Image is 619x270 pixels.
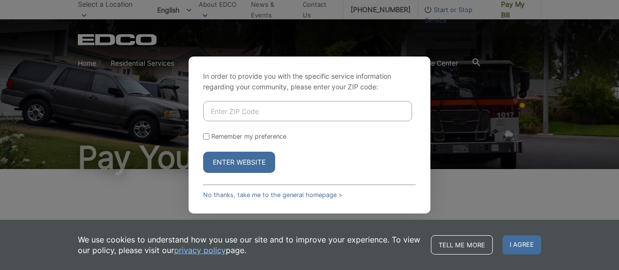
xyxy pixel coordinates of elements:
[203,101,412,121] input: Enter ZIP Code
[203,191,342,199] a: No thanks, take me to the general homepage >
[174,245,226,256] a: privacy policy
[203,152,275,173] button: Enter Website
[78,234,421,256] p: We use cookies to understand how you use our site and to improve your experience. To view our pol...
[211,133,286,140] label: Remember my preference
[431,235,493,255] a: Tell me more
[203,71,416,92] p: In order to provide you with the specific service information regarding your community, please en...
[502,235,541,255] span: I agree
